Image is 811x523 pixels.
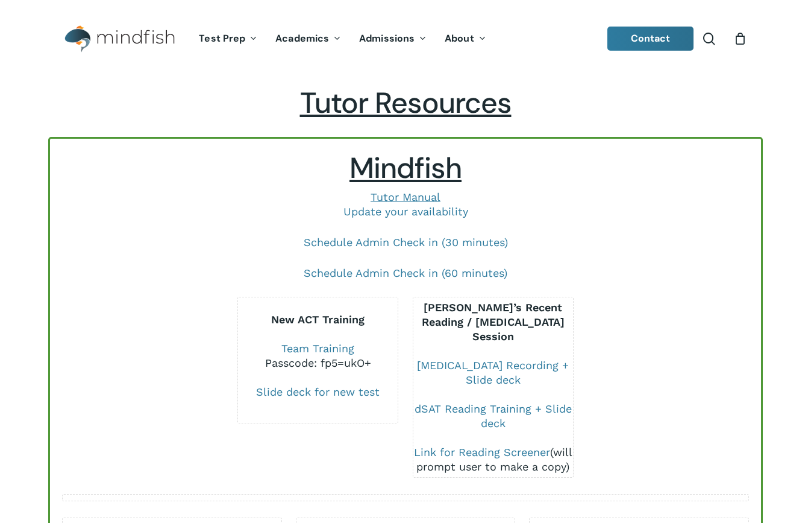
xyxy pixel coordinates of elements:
[266,34,350,44] a: Academics
[271,313,365,326] b: New ACT Training
[359,32,415,45] span: Admissions
[304,267,507,279] a: Schedule Admin Check in (60 minutes)
[413,445,573,474] div: (will prompt user to make a copy)
[48,16,763,62] header: Main Menu
[300,84,512,122] span: Tutor Resources
[445,32,474,45] span: About
[350,34,436,44] a: Admissions
[422,301,565,343] b: [PERSON_NAME]’s Recent Reading / [MEDICAL_DATA] Session
[199,32,245,45] span: Test Prep
[417,359,569,386] a: [MEDICAL_DATA] Recording + Slide deck
[238,356,398,370] div: Passcode: fp5=ukO+
[414,446,550,458] a: Link for Reading Screener
[349,149,462,187] span: Mindfish
[415,402,572,429] a: dSAT Reading Training + Slide deck
[343,205,468,218] a: Update your availability
[275,32,329,45] span: Academics
[281,342,354,355] a: Team Training
[436,34,495,44] a: About
[607,27,694,51] a: Contact
[304,236,508,249] a: Schedule Admin Check in (30 minutes)
[190,34,266,44] a: Test Prep
[256,385,380,398] a: Slide deck for new test
[190,16,495,62] nav: Main Menu
[371,191,440,203] a: Tutor Manual
[631,32,671,45] span: Contact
